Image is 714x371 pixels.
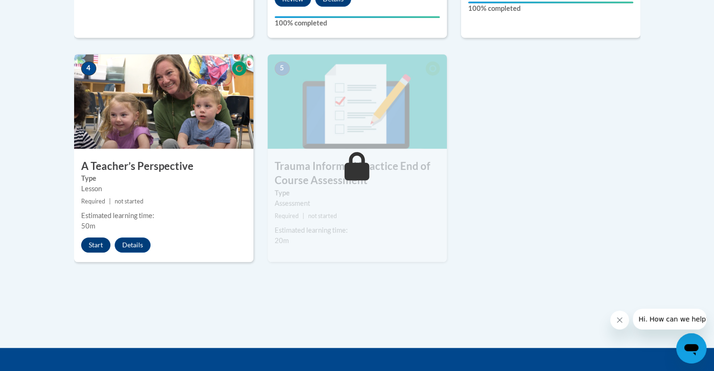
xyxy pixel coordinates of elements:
div: Assessment [275,198,440,209]
label: 100% completed [468,3,633,14]
div: Lesson [81,184,246,194]
div: Your progress [468,1,633,3]
span: not started [308,212,337,219]
div: Estimated learning time: [81,211,246,221]
img: Course Image [268,54,447,149]
label: Type [275,188,440,198]
iframe: Button to launch messaging window [676,333,706,363]
span: 4 [81,61,96,76]
div: Estimated learning time: [275,225,440,236]
label: Type [81,173,246,184]
span: Required [275,212,299,219]
img: Course Image [74,54,253,149]
span: 50m [81,222,95,230]
button: Details [115,237,151,253]
iframe: Close message [610,311,629,329]
span: not started [115,198,143,205]
span: Required [81,198,105,205]
label: 100% completed [275,18,440,28]
div: Your progress [275,16,440,18]
h3: A Teacher’s Perspective [74,159,253,174]
button: Start [81,237,110,253]
iframe: Message from company [633,309,706,329]
h3: Trauma Informed Practice End of Course Assessment [268,159,447,188]
span: Hi. How can we help? [6,7,76,14]
span: 20m [275,236,289,245]
span: 5 [275,61,290,76]
span: | [109,198,111,205]
span: | [302,212,304,219]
